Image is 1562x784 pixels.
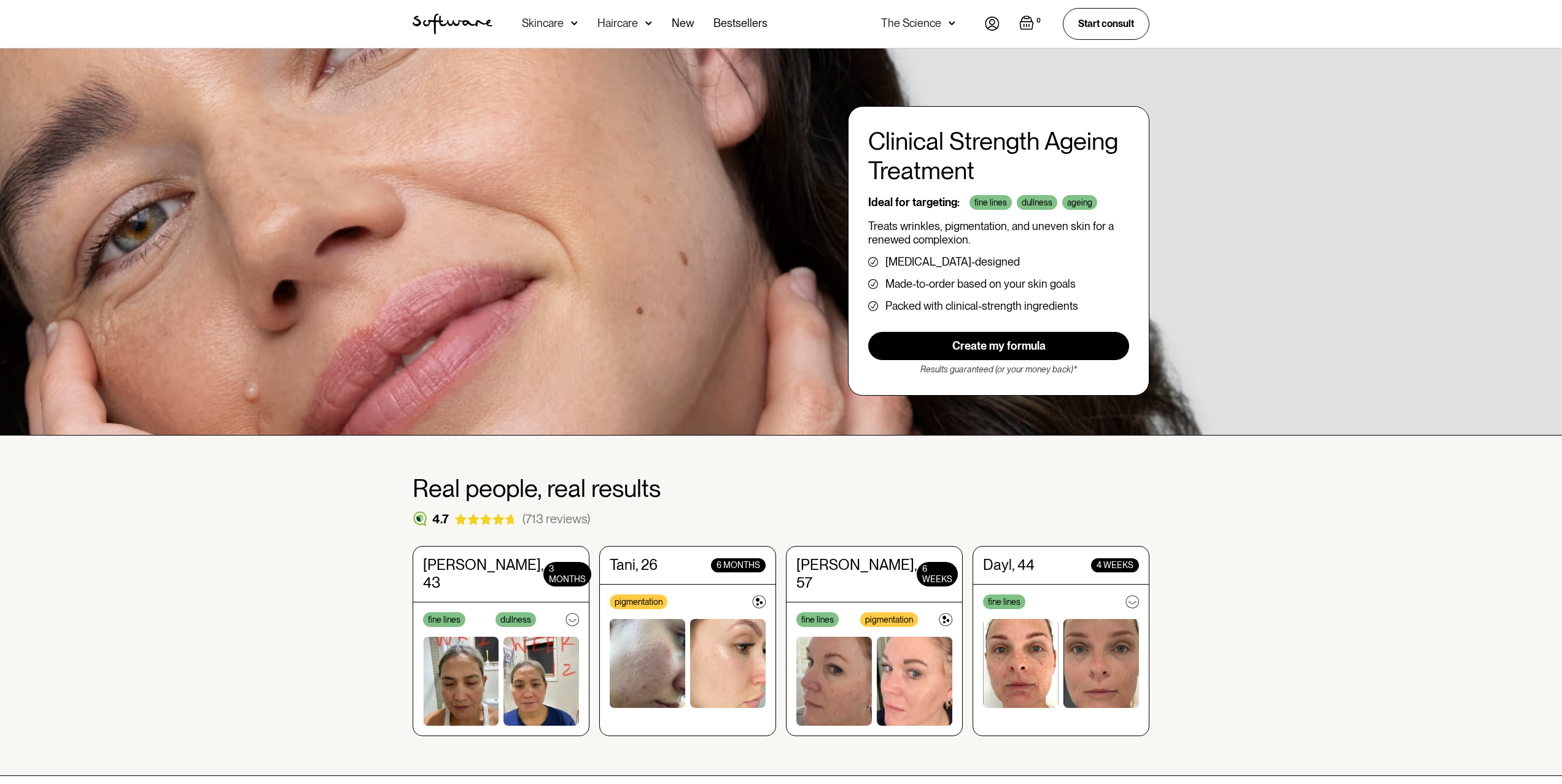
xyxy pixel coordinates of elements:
[413,512,427,526] img: reviews logo
[868,220,1129,246] p: Treats wrinkles, pigmentation, and uneven skin for a renewed complexion.
[868,256,1129,268] li: [MEDICAL_DATA]-designed
[413,475,1149,502] h2: Real people, real results
[868,300,1129,312] li: Packed with clinical-strength ingredients
[1034,15,1043,26] div: 0
[868,126,1129,185] h1: Clinical Strength Ageing Treatment
[610,619,685,708] img: woman cheek with acne
[796,612,839,627] div: fine lines
[571,17,578,29] img: arrow down
[917,562,958,586] div: 6 weeks
[983,619,1059,708] img: Dayl Kelly before
[860,612,918,627] div: pigmentation
[503,637,579,726] img: Jessica Shaham after
[454,513,518,525] img: reviews stars
[522,17,564,29] div: Skincare
[495,612,536,627] div: dullness
[868,196,960,209] p: Ideal for targeting:
[1063,619,1139,708] img: Dayl Kelly after
[610,594,667,609] div: pigmentation
[690,619,766,708] img: a woman's cheek without acne
[796,556,917,592] div: [PERSON_NAME], 57
[1019,15,1043,33] a: Open cart
[413,13,492,34] img: Software Logo
[423,556,543,592] div: [PERSON_NAME], 43
[868,332,1129,360] a: Create my formula
[423,612,465,627] div: fine lines
[523,512,590,526] a: (713 reviews)
[969,195,1012,210] div: fine lines
[413,13,492,34] a: home
[796,637,872,726] img: woman cheek with acne
[949,17,955,29] img: arrow down
[711,558,766,572] div: 6 months
[1017,195,1057,210] div: dullness
[881,17,941,29] div: The Science
[983,556,1035,574] div: Dayl, 44
[423,637,499,726] img: Jessica Shaham before
[645,17,652,29] img: arrow down
[983,594,1025,609] div: fine lines
[543,562,591,586] div: 3 Months
[920,364,1077,374] em: Results guaranteed (or your money back)*
[868,278,1129,290] li: Made-to-order based on your skin goals
[432,512,449,526] div: 4.7
[1062,195,1097,210] div: ageing
[1091,558,1139,572] div: 4 weeks
[597,17,638,29] div: Haircare
[877,637,952,726] img: a woman's cheek without acne
[610,556,658,574] div: Tani, 26
[1063,8,1149,39] a: Start consult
